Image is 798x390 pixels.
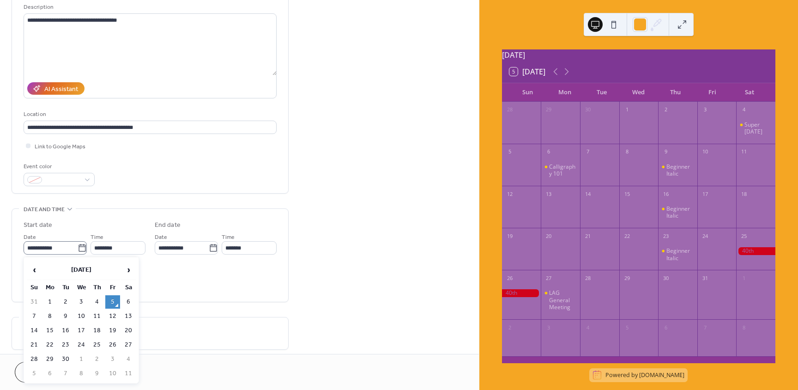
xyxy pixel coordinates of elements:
[622,189,632,199] div: 15
[620,83,657,102] div: Wed
[42,281,57,294] th: Mo
[661,323,671,333] div: 6
[583,273,593,283] div: 28
[700,231,710,241] div: 24
[27,281,42,294] th: Su
[27,261,41,279] span: ‹
[739,323,749,333] div: 8
[155,220,181,230] div: End date
[731,83,768,102] div: Sat
[105,338,120,352] td: 26
[24,220,52,230] div: Start date
[74,310,89,323] td: 10
[58,324,73,337] td: 16
[121,324,136,337] td: 20
[583,83,620,102] div: Tue
[44,85,78,94] div: AI Assistant
[505,231,515,241] div: 19
[583,231,593,241] div: 21
[74,353,89,366] td: 1
[583,147,593,157] div: 7
[544,189,554,199] div: 13
[700,189,710,199] div: 17
[544,147,554,157] div: 6
[622,147,632,157] div: 8
[736,121,775,135] div: Super Saturday
[666,163,694,177] div: Beginner Italic
[74,324,89,337] td: 17
[700,147,710,157] div: 10
[549,289,576,311] div: LAG General Meeting
[27,82,85,95] button: AI Assistant
[58,367,73,380] td: 7
[90,367,104,380] td: 9
[505,323,515,333] div: 2
[505,105,515,115] div: 28
[739,231,749,241] div: 25
[509,83,546,102] div: Sun
[15,362,72,383] button: Cancel
[666,205,694,219] div: Beginner Italic
[42,295,57,309] td: 1
[42,367,57,380] td: 6
[661,147,671,157] div: 9
[622,273,632,283] div: 29
[27,367,42,380] td: 5
[583,189,593,199] div: 14
[74,281,89,294] th: We
[622,323,632,333] div: 5
[541,289,580,311] div: LAG General Meeting
[27,295,42,309] td: 31
[622,231,632,241] div: 22
[24,110,275,119] div: Location
[42,260,120,280] th: [DATE]
[27,324,42,337] td: 14
[739,105,749,115] div: 4
[105,310,120,323] td: 12
[739,147,749,157] div: 11
[24,2,275,12] div: Description
[27,310,42,323] td: 7
[661,105,671,115] div: 2
[90,295,104,309] td: 4
[42,324,57,337] td: 15
[666,247,694,262] div: Beginner Italic
[42,353,57,366] td: 29
[121,281,136,294] th: Sa
[658,247,697,262] div: Beginner Italic
[35,142,85,152] span: Link to Google Maps
[24,232,36,242] span: Date
[121,310,136,323] td: 13
[739,189,749,199] div: 18
[505,273,515,283] div: 26
[544,231,554,241] div: 20
[605,371,684,379] div: Powered by
[121,367,136,380] td: 11
[90,338,104,352] td: 25
[58,338,73,352] td: 23
[657,83,694,102] div: Thu
[24,205,65,214] span: Date and time
[121,261,135,279] span: ›
[544,323,554,333] div: 3
[90,310,104,323] td: 11
[583,323,593,333] div: 4
[121,353,136,366] td: 4
[694,83,731,102] div: Fri
[27,353,42,366] td: 28
[661,189,671,199] div: 16
[121,295,136,309] td: 6
[90,353,104,366] td: 2
[544,273,554,283] div: 27
[105,295,120,309] td: 5
[658,163,697,177] div: Beginner Italic
[74,338,89,352] td: 24
[222,232,235,242] span: Time
[502,289,541,297] div: 40th Anniversary Celebrations
[42,310,57,323] td: 8
[700,105,710,115] div: 3
[90,324,104,337] td: 18
[661,273,671,283] div: 30
[744,121,772,135] div: Super [DATE]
